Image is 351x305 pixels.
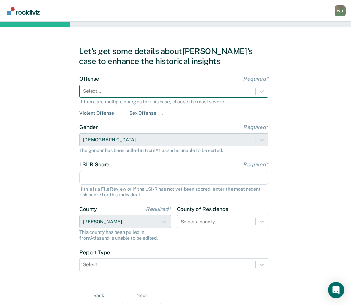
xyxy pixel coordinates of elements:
div: This county has been pulled in from Atlas and is unable to be edited. [79,229,171,241]
label: County of Residence [177,206,269,212]
div: Let's get some details about [PERSON_NAME]'s case to enhance the historical insights [79,46,272,66]
span: Required* [146,206,171,212]
span: Required* [243,124,268,130]
span: Required* [243,161,268,168]
div: If there are multiple charges for this case, choose the most severe [79,99,268,105]
button: Back [79,288,119,304]
button: Next [122,288,161,304]
img: Recidiviz [7,7,40,15]
label: Violent Offense [79,110,114,116]
div: If this is a File Review or if the LSI-R has not yet been scored, enter the most recent risk scor... [79,186,268,198]
button: Profile dropdown button [335,5,346,16]
div: The gender has been pulled in from Atlas and is unable to be edited. [79,148,268,154]
label: Gender [79,124,268,130]
span: Required* [243,76,268,82]
label: Sex Offense [129,110,156,116]
div: Open Intercom Messenger [328,282,344,298]
label: Report Type [79,249,268,256]
div: W B [335,5,346,16]
label: Offense [79,76,268,82]
label: LSI-R Score [79,161,268,168]
label: County [79,206,171,212]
